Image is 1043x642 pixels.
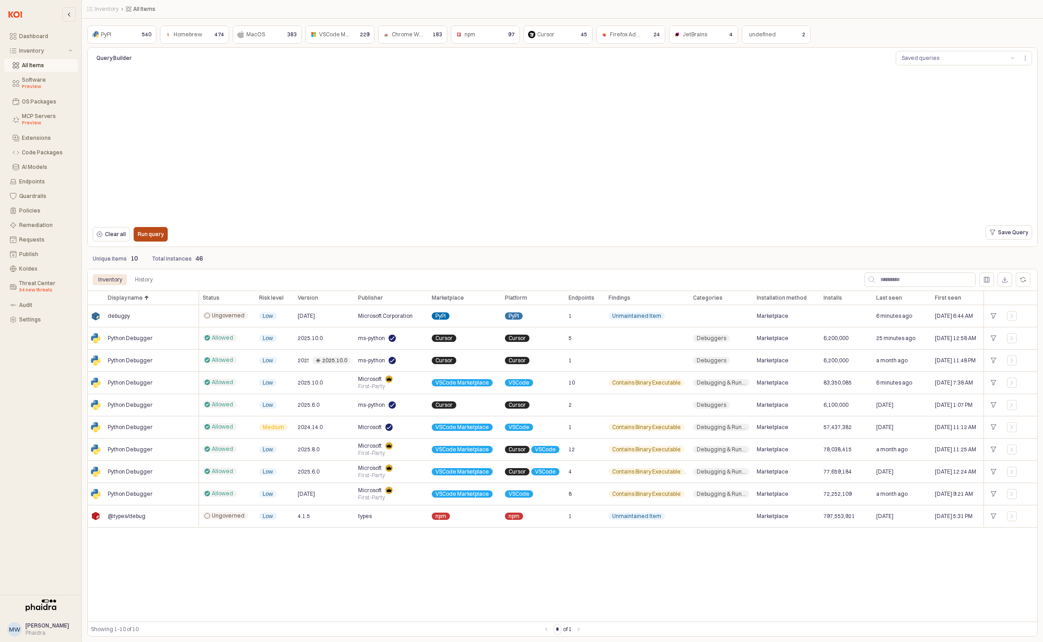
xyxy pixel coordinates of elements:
[108,424,153,431] span: Python Debugger
[263,379,273,386] span: Low
[697,379,746,386] span: Debugging & Run Tools
[509,446,526,453] span: Cursor
[451,25,520,44] div: npm97
[152,255,192,263] p: Total instances
[986,225,1032,240] button: Save Query
[5,74,78,94] button: Software
[135,274,153,285] div: History
[5,161,78,173] button: AI Models
[435,401,453,409] span: Cursor
[358,312,413,320] span: Microsoft Corporation
[105,231,126,238] p: Clear all
[263,401,273,409] span: Low
[935,312,973,320] span: [DATE] 6:44 AM
[19,316,72,323] div: Settings
[263,335,273,342] span: Low
[569,357,572,364] span: 1
[742,25,811,44] div: undefined2
[358,294,383,301] span: Publisher
[509,357,526,364] span: Cursor
[358,424,382,431] span: Microsoft
[298,424,323,431] span: 2024.14.0
[823,513,855,520] span: 797,553,921
[212,445,233,453] span: Allowed
[610,31,651,38] span: Firefox Add-ons
[130,274,158,285] div: History
[5,277,78,297] button: Threat Center
[876,294,902,301] span: Last seen
[322,357,347,364] div: 2025.10.0
[358,513,372,520] span: types
[358,464,382,472] span: Microsoft
[697,490,746,498] span: Debugging & Run Tools
[263,490,273,498] span: Low
[212,468,233,475] span: Allowed
[612,468,681,475] span: Contains Binary Executable
[259,294,284,301] span: Risk level
[935,379,973,386] span: [DATE] 7:38 AM
[535,468,556,475] span: VSCode
[5,219,78,232] button: Remediation
[19,286,72,294] div: 34 new threats
[19,251,72,257] div: Publish
[25,629,69,637] div: Phaidra
[358,375,382,383] span: Microsoft
[435,335,453,342] span: Cursor
[757,312,788,320] span: Marketplace
[757,379,788,386] span: Marketplace
[263,468,273,475] span: Low
[134,227,168,242] button: Run query
[823,424,852,431] span: 57,437,382
[435,312,446,320] span: PyPI
[5,59,78,72] button: All Items
[757,294,807,301] span: Installation method
[876,401,893,409] span: [DATE]
[5,299,78,311] button: Audit
[757,513,788,520] span: Marketplace
[203,294,220,301] span: Status
[319,31,373,38] span: VSCode Marketplace
[392,31,440,38] span: Chrome Web Store
[195,254,203,263] p: 46
[569,513,572,520] span: 1
[729,30,733,39] p: 4
[358,383,385,390] span: First-Party
[988,355,1000,366] div: +
[524,25,593,44] div: Cursor45
[108,357,153,364] span: Python Debugger
[581,30,587,39] p: 45
[876,312,912,320] span: 6 minutes ago
[509,468,526,475] span: Cursor
[87,25,156,44] div: PyPI540
[19,178,72,185] div: Endpoints
[669,25,738,44] div: JetBrains4
[298,357,309,364] span: 2025.8.0
[823,401,848,409] span: 6,100,000
[263,424,284,431] span: Medium
[25,622,69,629] span: [PERSON_NAME]
[935,513,973,520] span: [DATE] 5:31 PM
[876,513,893,520] span: [DATE]
[697,401,726,409] span: Debuggers
[87,5,721,13] nav: Breadcrumbs
[988,488,1000,500] div: +
[22,77,72,90] div: Software
[876,379,912,386] span: 6 minutes ago
[569,468,572,475] span: 4
[612,513,661,520] span: Unmaintained Item
[212,356,233,364] span: Allowed
[298,446,319,453] span: 2025.8.0
[988,466,1000,478] div: +
[19,266,72,272] div: Koidex
[823,490,852,498] span: 72,252,109
[749,30,776,39] div: undefined
[212,379,233,386] span: Allowed
[876,335,915,342] span: 25 minutes ago
[246,30,265,39] div: MacOS
[509,379,529,386] span: VSCode
[19,302,72,308] div: Audit
[432,294,464,301] span: Marketplace
[569,312,572,320] span: 1
[757,490,788,498] span: Marketplace
[5,204,78,217] button: Policies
